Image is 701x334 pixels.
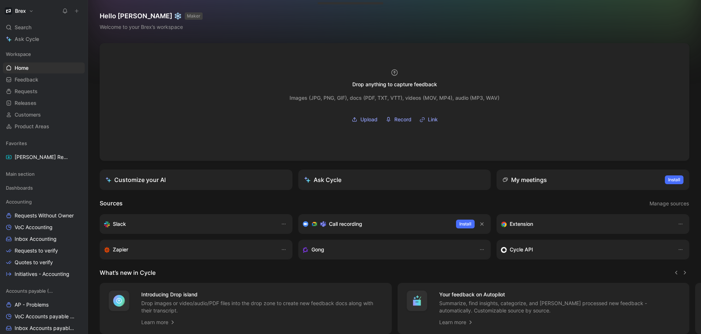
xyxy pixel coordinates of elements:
span: Requests to verify [15,247,58,254]
div: Sync your customers, send feedback and get updates in Slack [104,220,273,228]
p: Drop images or video/audio/PDF files into the drop zone to create new feedback docs along with th... [141,300,383,314]
h3: Gong [311,245,324,254]
a: VoC Accounts payable (AP) [3,311,85,322]
div: Search [3,22,85,33]
span: Accounting [6,198,32,205]
span: Home [15,64,28,72]
a: Product Areas [3,121,85,132]
div: My meetings [502,175,547,184]
img: Brex [5,7,12,15]
a: Requests to verify [3,245,85,256]
span: Inbox Accounts payable (AP) [15,324,76,332]
div: Favorites [3,138,85,149]
button: Upload [349,114,380,125]
a: Customers [3,109,85,120]
button: Install [665,175,683,184]
span: Manage sources [650,199,689,208]
div: Accounting [3,196,85,207]
span: Initiatives - Accounting [15,270,69,278]
span: AP - Problems [15,301,49,308]
div: Accounts payable (AP) [3,285,85,296]
button: Manage sources [649,199,689,208]
a: VoC Accounting [3,222,85,233]
span: Dashboards [6,184,33,191]
a: Requests Without Owner [3,210,85,221]
a: AP - Problems [3,299,85,310]
span: Upload [360,115,378,124]
span: Quotes to verify [15,259,53,266]
div: Capture feedback from anywhere on the web [501,220,670,228]
span: VoC Accounting [15,224,53,231]
div: Record & transcribe meetings from Zoom, Meet & Teams. [303,220,451,228]
a: Customize your AI [100,170,292,190]
span: Requests [15,88,38,95]
h1: Hello [PERSON_NAME] ❄️ [100,12,203,20]
div: Customize your AI [106,175,166,184]
a: Inbox Accounting [3,234,85,244]
div: Workspace [3,49,85,60]
span: Inbox Accounting [15,235,57,243]
button: Record [383,114,414,125]
span: Customers [15,111,41,118]
div: Dashboards [3,182,85,196]
a: Releases [3,98,85,109]
button: Install [456,220,475,228]
div: Welcome to your Brex’s workspace [100,23,203,31]
div: Main section [3,168,85,182]
span: VoC Accounts payable (AP) [15,313,75,320]
div: AccountingRequests Without OwnerVoC AccountingInbox AccountingRequests to verifyQuotes to verifyI... [3,196,85,280]
div: Dashboards [3,182,85,193]
div: Sync customers & send feedback from custom sources. Get inspired by our favorite use case [501,245,670,254]
button: Link [417,114,440,125]
div: Drop anything to capture feedback [352,80,437,89]
a: Home [3,62,85,73]
h2: What’s new in Cycle [100,268,156,277]
span: Main section [6,170,35,178]
h4: Introducing Drop island [141,290,383,299]
a: [PERSON_NAME] Request [3,152,85,163]
h4: Your feedback on Autopilot [439,290,681,299]
h3: Cycle API [510,245,533,254]
h1: Brex [15,8,26,14]
span: Record [394,115,411,124]
div: Images (JPG, PNG, GIF), docs (PDF, TXT, VTT), videos (MOV, MP4), audio (MP3, WAV) [290,94,499,102]
span: Workspace [6,50,31,58]
span: Ask Cycle [15,35,39,43]
h3: Zapier [113,245,128,254]
span: Product Areas [15,123,49,130]
a: Feedback [3,74,85,85]
p: Summarize, find insights, categorize, and [PERSON_NAME] processed new feedback - automatically. C... [439,300,681,314]
span: Search [15,23,31,32]
span: Link [428,115,438,124]
div: Capture feedback from thousands of sources with Zapier (survey results, recordings, sheets, etc). [104,245,273,254]
a: Initiatives - Accounting [3,269,85,280]
button: BrexBrex [3,6,35,16]
div: Capture feedback from your incoming calls [303,245,472,254]
a: Learn more [439,318,474,327]
a: Requests [3,86,85,97]
a: Learn more [141,318,176,327]
button: MAKER [185,12,203,20]
button: Ask Cycle [298,170,491,190]
a: Ask Cycle [3,34,85,45]
h3: Slack [113,220,126,228]
span: Install [668,176,680,183]
a: Inbox Accounts payable (AP) [3,323,85,334]
h3: Extension [510,220,533,228]
span: Requests Without Owner [15,212,74,219]
h3: Call recording [329,220,362,228]
div: Ask Cycle [304,175,341,184]
a: Quotes to verify [3,257,85,268]
span: Favorites [6,140,27,147]
span: Accounts payable (AP) [6,287,55,295]
span: Feedback [15,76,38,83]
span: Install [459,220,471,228]
h2: Sources [100,199,123,208]
div: Main section [3,168,85,179]
span: Releases [15,99,37,107]
span: [PERSON_NAME] Request [15,153,68,161]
